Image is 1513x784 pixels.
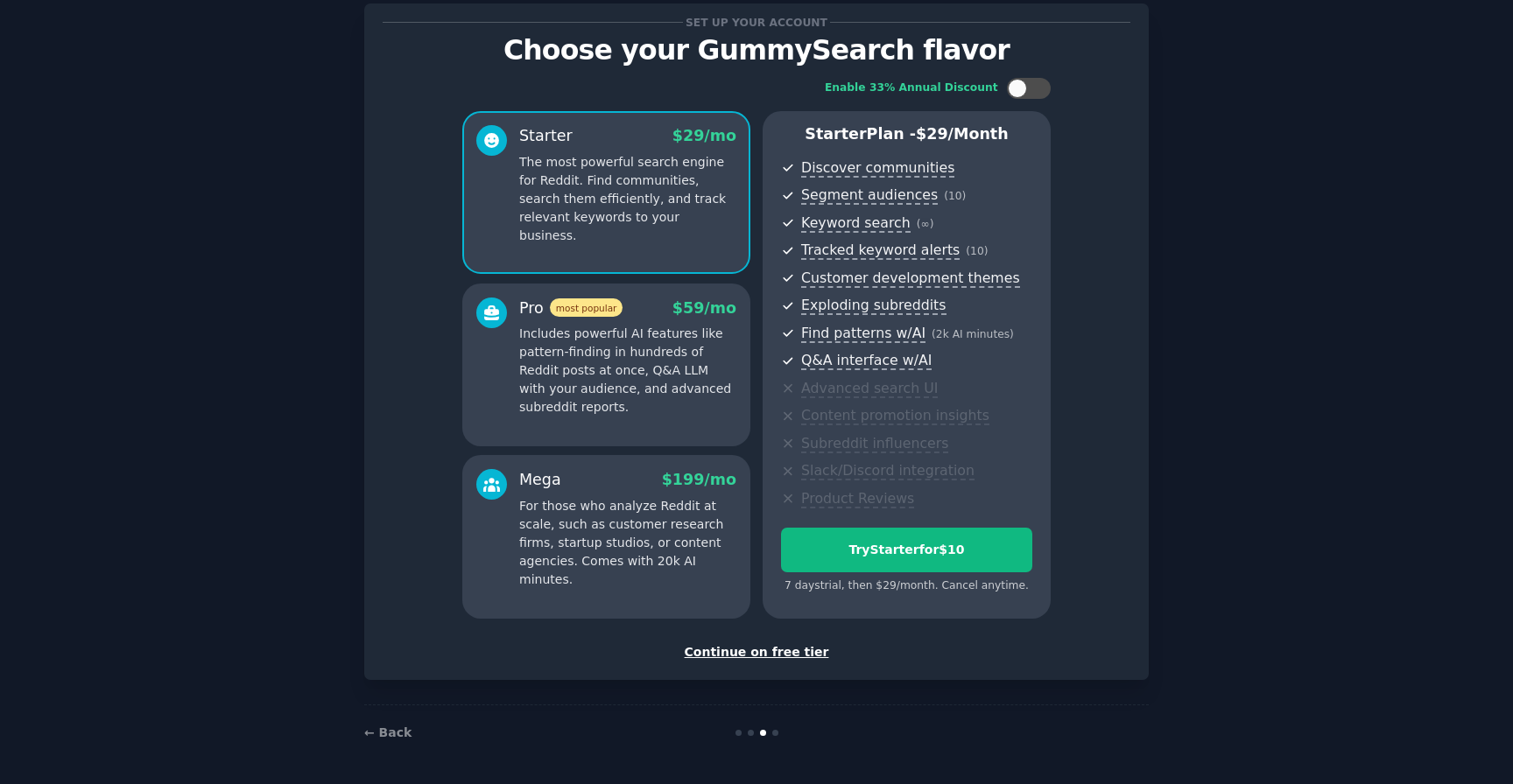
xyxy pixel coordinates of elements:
span: Slack/Discord integration [801,462,975,480]
div: Try Starter for $10 [782,541,1031,559]
span: $ 29 /mo [672,127,736,144]
span: Exploding subreddits [801,297,946,315]
a: ← Back [364,725,412,739]
div: Starter [519,125,573,147]
span: ( 10 ) [966,245,988,257]
div: Mega [519,469,561,491]
span: Set up your account [683,13,831,31]
span: Product Reviews [801,490,914,508]
span: Keyword search [801,214,911,233]
span: Discover communities [801,159,954,178]
span: $ 29 /month [916,125,1009,143]
span: ( ∞ ) [917,218,934,230]
span: Q&A interface w/AI [801,352,932,370]
p: For those who analyze Reddit at scale, such as customer research firms, startup studios, or conte... [519,497,736,589]
div: Continue on free tier [383,643,1130,661]
p: The most powerful search engine for Reddit. Find communities, search them efficiently, and track ... [519,153,736,245]
p: Starter Plan - [781,123,1032,145]
span: Find patterns w/AI [801,325,925,343]
span: ( 2k AI minutes ) [932,328,1014,340]
p: Choose your GummySearch flavor [383,35,1130,66]
button: TryStarterfor$10 [781,528,1032,572]
span: Segment audiences [801,186,938,205]
span: Customer development themes [801,269,1020,288]
div: 7 days trial, then $ 29 /month . Cancel anytime. [781,578,1032,594]
p: Includes powerful AI features like pattern-finding in hundreds of Reddit posts at once, Q&A LLM w... [519,325,736,416]
span: most popular [550,298,623,317]
span: $ 199 /mo [662,471,736,488]
div: Enable 33% Annual Discount [825,80,998,96]
span: $ 59 /mo [672,299,736,317]
span: ( 10 ) [944,190,966,202]
span: Advanced search UI [801,380,938,398]
span: Tracked keyword alerts [801,241,960,260]
span: Content promotion insights [801,407,989,425]
span: Subreddit influencers [801,435,948,453]
div: Pro [519,297,623,319]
